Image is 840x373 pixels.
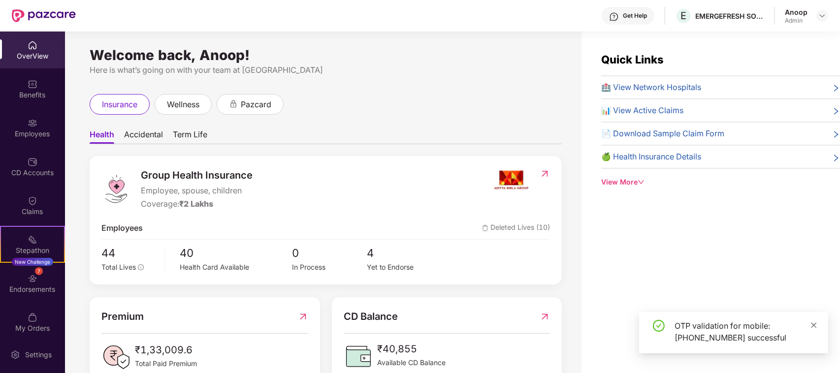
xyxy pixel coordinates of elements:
div: EMERGEFRESH SOLUTIONS PRIVATE LIMITED [695,11,764,21]
img: svg+xml;base64,PHN2ZyBpZD0iRW1wbG95ZWVzIiB4bWxucz0iaHR0cDovL3d3dy53My5vcmcvMjAwMC9zdmciIHdpZHRoPS... [28,118,37,128]
span: Accidental [124,129,163,144]
div: 7 [35,267,43,275]
span: pazcard [241,98,271,111]
img: CDBalanceIcon [344,342,373,371]
span: down [638,179,645,186]
div: Stepathon [1,246,64,255]
img: New Pazcare Logo [12,9,76,22]
span: 🍏 Health Insurance Details [601,151,701,163]
div: Get Help [623,12,647,20]
div: Anoop [785,7,808,17]
span: Quick Links [601,53,664,66]
span: CD Balance [344,309,398,324]
img: svg+xml;base64,PHN2ZyBpZD0iQ0RfQWNjb3VudHMiIGRhdGEtbmFtZT0iQ0QgQWNjb3VudHMiIHhtbG5zPSJodHRwOi8vd3... [28,157,37,167]
span: Total Lives [101,263,136,271]
img: deleteIcon [482,225,488,231]
div: Coverage: [141,198,253,210]
span: 40 [180,245,292,262]
span: Total Paid Premium [135,358,197,369]
img: RedirectIcon [540,169,550,179]
img: svg+xml;base64,PHN2ZyBpZD0iTXlfT3JkZXJzIiBkYXRhLW5hbWU9Ik15IE9yZGVycyIgeG1sbnM9Imh0dHA6Ly93d3cudz... [28,312,37,322]
div: View More [601,177,840,187]
img: svg+xml;base64,PHN2ZyBpZD0iRHJvcGRvd24tMzJ4MzIiIHhtbG5zPSJodHRwOi8vd3d3LnczLm9yZy8yMDAwL3N2ZyIgd2... [818,12,826,20]
span: wellness [167,98,199,111]
span: E [681,10,687,22]
img: svg+xml;base64,PHN2ZyBpZD0iU2V0dGluZy0yMHgyMCIgeG1sbnM9Imh0dHA6Ly93d3cudzMub3JnLzIwMDAvc3ZnIiB3aW... [10,350,20,360]
img: svg+xml;base64,PHN2ZyBpZD0iSG9tZSIgeG1sbnM9Imh0dHA6Ly93d3cudzMub3JnLzIwMDAvc3ZnIiB3aWR0aD0iMjAiIG... [28,40,37,50]
img: RedirectIcon [298,309,308,324]
span: Premium [101,309,144,324]
span: right [832,83,840,93]
img: RedirectIcon [540,309,550,324]
span: Health [90,129,114,144]
span: Available CD Balance [377,357,446,368]
span: 📄 Download Sample Claim Form [601,127,724,140]
img: svg+xml;base64,PHN2ZyB4bWxucz0iaHR0cDovL3d3dy53My5vcmcvMjAwMC9zdmciIHdpZHRoPSIyMSIgaGVpZ2h0PSIyMC... [28,235,37,245]
span: 44 [101,245,158,262]
span: ₹40,855 [377,342,446,357]
span: ₹1,33,009.6 [135,342,197,358]
div: Health Card Available [180,262,292,273]
span: ₹2 Lakhs [179,199,213,209]
img: svg+xml;base64,PHN2ZyBpZD0iRW5kb3JzZW1lbnRzIiB4bWxucz0iaHR0cDovL3d3dy53My5vcmcvMjAwMC9zdmciIHdpZH... [28,274,37,283]
span: 🏥 View Network Hospitals [601,81,701,93]
img: svg+xml;base64,PHN2ZyBpZD0iQmVuZWZpdHMiIHhtbG5zPSJodHRwOi8vd3d3LnczLm9yZy8yMDAwL3N2ZyIgd2lkdGg9Ij... [28,79,37,89]
div: Admin [785,17,808,25]
div: Yet to Endorse [367,262,442,273]
img: logo [101,174,131,204]
div: New Challenge [12,258,53,266]
div: In Process [292,262,367,273]
span: 4 [367,245,442,262]
span: info-circle [138,264,144,270]
img: insurerIcon [493,168,530,192]
img: PaidPremiumIcon [101,342,131,372]
span: Term Life [173,129,207,144]
span: check-circle [653,320,665,332]
div: Welcome back, Anoop! [90,51,562,59]
img: svg+xml;base64,PHN2ZyBpZD0iSGVscC0zMngzMiIgeG1sbnM9Imh0dHA6Ly93d3cudzMub3JnLzIwMDAvc3ZnIiB3aWR0aD... [609,12,619,22]
span: Employees [101,222,143,234]
span: Employee, spouse, children [141,185,253,197]
span: 📊 View Active Claims [601,104,683,117]
div: OTP validation for mobile: [PHONE_NUMBER] successful [675,320,816,343]
div: animation [229,99,238,108]
div: Here is what’s going on with your team at [GEOGRAPHIC_DATA] [90,64,562,76]
span: close [810,322,817,329]
div: Settings [22,350,55,360]
span: insurance [102,98,137,111]
span: right [832,129,840,140]
img: svg+xml;base64,PHN2ZyBpZD0iQ2xhaW0iIHhtbG5zPSJodHRwOi8vd3d3LnczLm9yZy8yMDAwL3N2ZyIgd2lkdGg9IjIwIi... [28,196,37,206]
span: 0 [292,245,367,262]
span: right [832,153,840,163]
span: right [832,106,840,117]
span: Deleted Lives (10) [482,222,550,234]
span: Group Health Insurance [141,168,253,183]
